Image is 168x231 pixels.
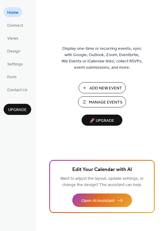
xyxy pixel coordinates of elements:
[78,96,126,107] button: Manage Events
[7,10,19,16] span: Home
[60,175,144,189] span: Want to adjust the layout, update settings, or change the design? The assistant can help.
[4,104,31,115] button: Upgrade
[4,59,26,69] a: Settings
[7,35,18,42] span: Views
[8,107,27,113] span: Upgrade
[85,117,119,125] span: 🚀 Upgrade
[72,166,132,174] span: Edit Your Calendar with AI
[81,198,115,204] span: Open AI Assistant
[4,85,31,94] a: Contact Us
[4,20,27,30] a: Connect
[4,7,22,17] a: Home
[79,82,126,93] button: Add New Event
[4,46,24,56] a: Design
[89,99,122,106] span: Manage Events
[61,46,142,71] span: Display one-time or recurring events, sync with Google, Outlook, Zoom, Eventbrite, Wix Events or ...
[7,74,16,80] span: Form
[4,33,22,43] a: Views
[89,85,122,91] span: Add New Event
[82,115,122,126] button: 🚀 Upgrade
[7,22,23,29] span: Connect
[7,48,20,55] span: Design
[72,193,132,207] button: Open AI Assistant
[7,87,28,93] span: Contact Us
[7,61,23,67] span: Settings
[4,72,20,82] a: Form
